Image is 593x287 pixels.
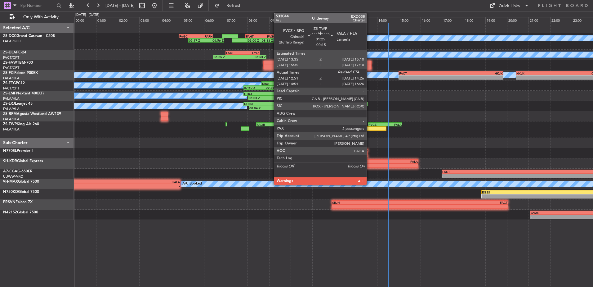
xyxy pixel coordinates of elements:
div: - [374,164,418,167]
div: - [399,75,451,79]
button: Quick Links [486,1,532,11]
div: 03:00 [139,17,161,23]
div: - [442,174,566,178]
div: - [332,205,420,208]
div: 01:00 [96,17,118,23]
a: FACT/CPT [3,86,19,91]
div: FVCZ [273,123,288,126]
a: UUWW/VKO [3,174,23,179]
div: - [344,153,368,157]
div: FAGC [261,34,276,38]
div: 04:00 [161,17,183,23]
div: - [531,215,573,219]
div: - [320,153,344,157]
div: FALA [385,123,402,126]
div: FYWB [316,51,328,55]
span: ZS-LMF [3,92,16,95]
div: FLKK [323,102,346,106]
div: - [316,55,328,59]
div: 08:03 Z [249,96,289,100]
span: [DATE] - [DATE] [105,3,135,8]
div: FAPH [196,34,212,38]
span: ZS-LRJ [3,102,15,106]
div: 17:00 [442,17,464,23]
a: ZS-RPMAgusta Westland AW139 [3,112,61,116]
span: ZS-TWP [3,122,17,126]
div: 19:00 [485,17,507,23]
div: 09:24 Z [261,86,277,89]
a: N750KDGlobal 7500 [3,190,39,194]
div: 09:13 Z [261,39,273,42]
input: Trip Number [19,1,55,10]
div: FLKK [275,102,306,106]
div: 02:00 [118,17,140,23]
div: 09:00 [269,17,291,23]
div: Quick Links [499,3,520,9]
div: EGSS [482,190,582,194]
a: FALA/HLA [3,76,20,80]
span: Only With Activity [16,15,65,19]
div: 08:53 Z [240,55,266,59]
button: Refresh [212,1,249,11]
div: 18:00 [464,17,485,23]
div: HKJK [451,71,503,75]
div: 11:00 [312,17,334,23]
div: FALA [287,92,330,96]
div: FBMN [320,149,344,153]
a: FALA/HLA [3,96,20,101]
div: 22:00 [550,17,572,23]
div: 14:00 [377,17,399,23]
div: - [369,127,386,130]
span: ZS-FAW [3,61,17,65]
div: 13:00 [356,17,377,23]
div: FACT [420,201,508,204]
div: FAGC [179,34,196,38]
div: FACT [282,82,301,85]
div: - [451,75,503,79]
a: N421SZGlobal 7500 [3,211,38,214]
div: FVCZ [368,123,385,126]
span: ZS-FCI [3,71,14,75]
div: 13:15 Z [342,106,360,110]
a: FACT/CPT [3,55,19,60]
div: - [77,184,180,188]
span: N770SL [3,149,17,153]
a: FALA/HLA [3,107,20,111]
div: [DATE] - [DATE] [75,12,99,18]
div: 05:17 Z [189,39,206,42]
a: ZS-FAWTBM-700 [3,61,33,65]
div: 12:51 Z [353,127,369,130]
a: FALA/HLA [3,117,20,121]
div: HTKJ [244,92,287,96]
a: 9H-MAXGlobal 7500 [3,180,39,184]
div: 08:00 Z [248,39,261,42]
div: - [482,194,582,198]
div: Khak [262,82,281,85]
span: 9H-MAX [3,180,18,184]
a: ZS-DCCGrand Caravan - C208 [3,34,55,38]
div: A/C Booked [182,179,202,189]
a: FALA/HLA [3,127,20,132]
div: GVAC [531,211,573,215]
div: 08:04 Z [249,106,275,110]
a: ZS-TWPKing Air 260 [3,122,39,126]
div: FALA [374,160,418,163]
span: ZS-DCC [3,34,16,38]
div: FACT [399,71,451,75]
div: 15:00 [399,17,421,23]
div: FACT [442,170,566,174]
span: N750KD [3,190,18,194]
div: 09:21 Z [277,127,292,130]
div: - [304,55,316,59]
div: FYLZ [304,51,316,55]
div: SBJH [332,201,420,204]
div: FAOR [257,123,273,126]
div: - [516,75,558,79]
div: 16:00 [421,17,442,23]
div: A/C Booked [328,50,348,59]
a: ZS-FTGPC12 [3,81,25,85]
div: 05:00 [183,17,204,23]
span: 9H-KDR [3,159,17,163]
span: ZS-FTG [3,81,16,85]
div: 10:47 Z [292,127,307,130]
